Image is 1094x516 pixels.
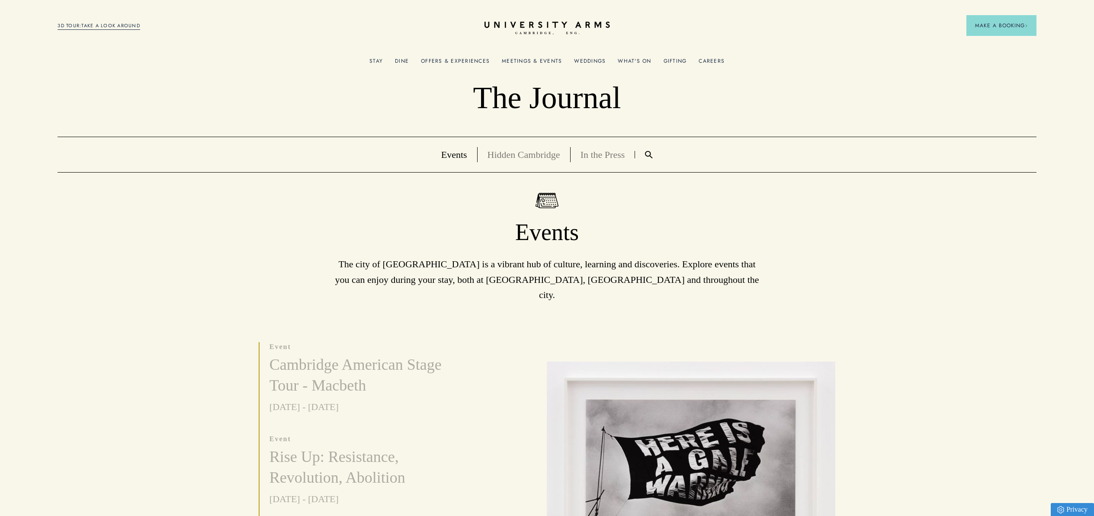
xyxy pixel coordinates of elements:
a: Careers [699,58,725,69]
p: event [269,434,468,444]
a: 3D TOUR:TAKE A LOOK AROUND [58,22,140,30]
a: event Rise Up: Resistance, Revolution, Abolition [DATE] - [DATE] [260,434,468,506]
h3: Rise Up: Resistance, Revolution, Abolition [269,447,468,488]
p: [DATE] - [DATE] [269,491,468,506]
a: Offers & Experiences [421,58,490,69]
a: event Cambridge American Stage Tour - Macbeth [DATE] - [DATE] [260,342,468,414]
p: [DATE] - [DATE] [269,399,468,414]
a: Weddings [574,58,606,69]
a: Stay [369,58,383,69]
span: Make a Booking [975,22,1028,29]
a: Meetings & Events [502,58,562,69]
a: Privacy [1051,503,1094,516]
img: Privacy [1057,506,1064,513]
h1: Events [58,218,1036,247]
a: Gifting [664,58,687,69]
button: Make a BookingArrow icon [966,15,1036,36]
img: Search [645,151,653,158]
a: In the Press [581,149,625,160]
a: What's On [618,58,651,69]
p: The city of [GEOGRAPHIC_DATA] is a vibrant hub of culture, learning and discoveries. Explore even... [331,256,764,302]
p: The Journal [58,80,1036,117]
a: Events [441,149,467,160]
h3: Cambridge American Stage Tour - Macbeth [269,355,468,396]
img: Arrow icon [1025,24,1028,27]
a: Dine [395,58,409,69]
a: Hidden Cambridge [488,149,560,160]
img: Events [536,192,558,208]
a: Home [484,22,610,35]
a: Search [635,151,663,158]
p: event [269,342,468,352]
